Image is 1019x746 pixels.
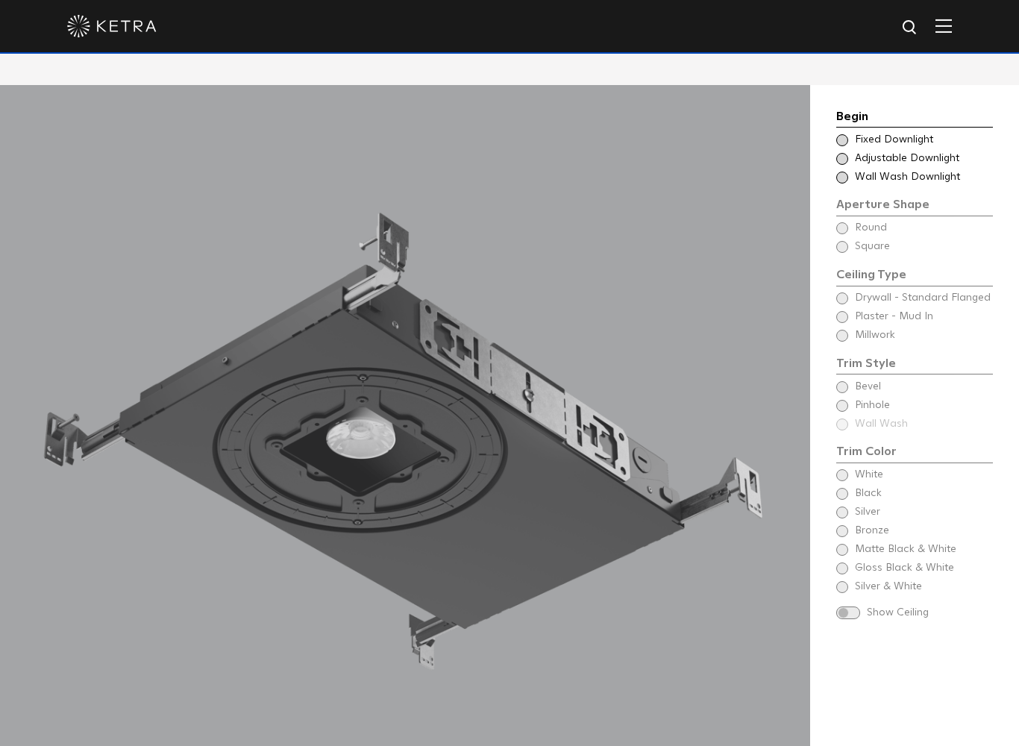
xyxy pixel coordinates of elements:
span: Fixed Downlight [855,133,991,148]
span: Show Ceiling [867,606,993,621]
span: Adjustable Downlight [855,151,991,166]
img: search icon [901,19,920,37]
img: Hamburger%20Nav.svg [935,19,952,33]
span: Wall Wash Downlight [855,170,991,185]
img: ketra-logo-2019-white [67,15,157,37]
div: Begin [836,107,993,128]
